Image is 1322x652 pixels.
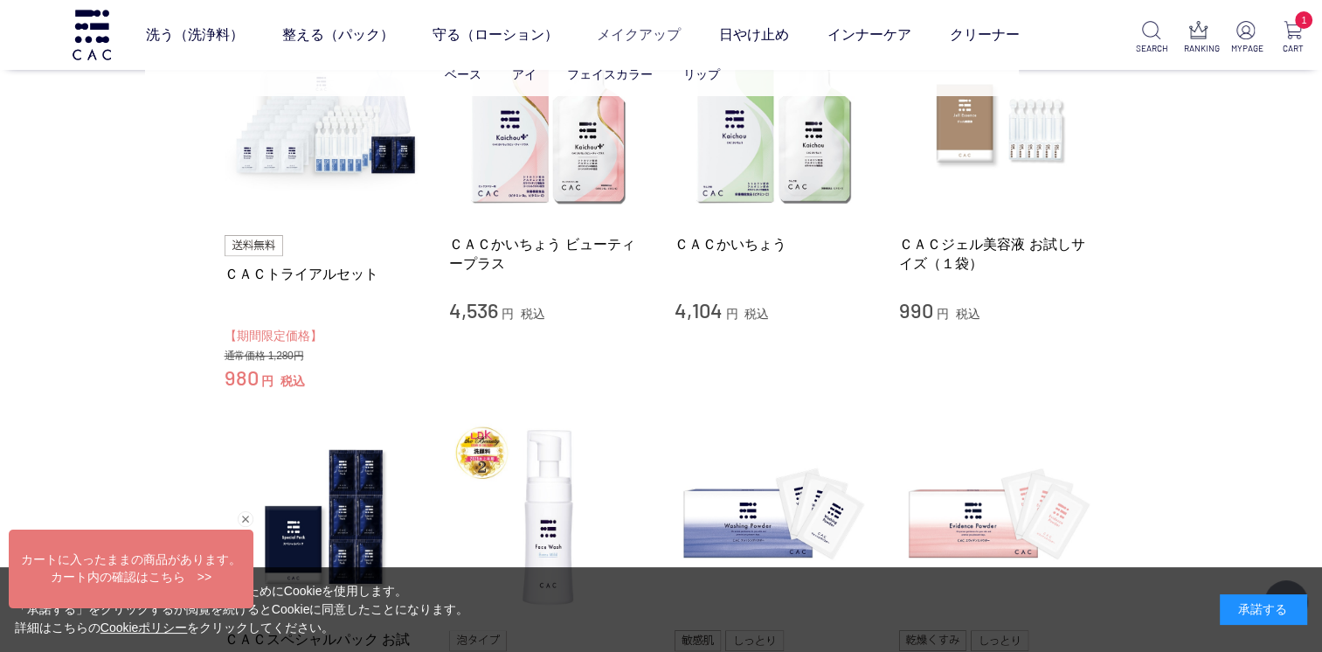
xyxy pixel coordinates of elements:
img: ＣＡＣジェル美容液 お試しサイズ（１袋） [899,23,1098,222]
span: 税込 [744,307,769,321]
span: 円 [725,307,737,321]
span: 4,104 [675,297,723,323]
p: SEARCH [1136,42,1166,55]
p: RANKING [1183,42,1214,55]
a: ＣＡＣトライアルセット [225,265,424,283]
a: メイクアップ [596,10,680,59]
span: 4,536 [449,297,498,323]
a: クリーナー [949,10,1019,59]
a: ＣＡＣかいちょう ビューティープラス [449,235,648,273]
span: 円 [261,374,273,388]
a: 1 CART [1277,21,1308,55]
img: ＣＡＣトライアルセット [225,23,424,222]
img: ＣＡＣスペシャルパック お試しサイズ（６包） [225,418,424,617]
a: Cookieポリシー [100,621,188,635]
a: 洗う（洗浄料） [145,10,243,59]
a: SEARCH [1136,21,1166,55]
img: ＣＡＣ フェイスウォッシュ エクストラマイルド [449,418,648,617]
img: ＣＡＣかいちょう ビューティープラス [449,23,648,222]
div: 【期間限定価格】 [225,326,424,346]
span: 税込 [956,307,980,321]
span: 税込 [280,374,305,388]
img: ＣＡＣ エヴィデンスパウダー [899,418,1098,617]
img: logo [70,10,114,59]
a: インナーケア [827,10,910,59]
img: ＣＡＣ ウォッシングパウダー [675,418,874,617]
a: RANKING [1183,21,1214,55]
a: MYPAGE [1230,21,1261,55]
span: 円 [502,307,514,321]
a: 日やけ止め [718,10,788,59]
a: ＣＡＣかいちょう [675,235,874,253]
a: 整える（パック） [281,10,393,59]
a: ＣＡＣジェル美容液 お試しサイズ（１袋） [899,235,1098,273]
p: CART [1277,42,1308,55]
a: リップ [683,67,720,81]
span: 税込 [521,307,545,321]
span: 1 [1295,11,1312,29]
span: 980 [225,364,259,390]
span: 円 [937,307,949,321]
img: 送料無料 [225,235,284,256]
a: フェイスカラー [567,67,653,81]
img: ＣＡＣかいちょう [675,23,874,222]
p: MYPAGE [1230,42,1261,55]
div: 承諾する [1220,594,1307,625]
div: 通常価格 1,280円 [225,350,424,364]
a: ベース [445,67,481,81]
span: 990 [899,297,933,323]
a: アイ [512,67,536,81]
a: 守る（ローション） [432,10,557,59]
